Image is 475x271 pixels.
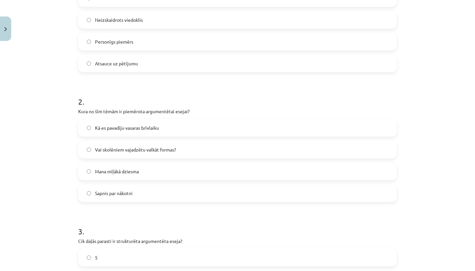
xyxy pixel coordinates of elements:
input: Sapnis par nākotni [87,191,91,195]
span: Kā es pavadīju vasaras brīvlaiku [95,124,159,131]
span: Sapnis par nākotni [95,190,133,197]
input: Kā es pavadīju vasaras brīvlaiku [87,126,91,130]
input: Atsauce uz pētījumu [87,61,91,66]
span: Neizskaidrots viedoklis [95,17,143,23]
p: Kura no šīm tēmām ir piemērota argumentētai esejai? [78,108,397,115]
input: Personīgs piemērs [87,40,91,44]
h1: 3 . [78,215,397,236]
input: Mana mīļākā dziesma [87,169,91,174]
input: Vai skolēniem vajadzētu valkāt formas? [87,148,91,152]
span: 5 [95,254,98,261]
img: icon-close-lesson-0947bae3869378f0d4975bcd49f059093ad1ed9edebbc8119c70593378902aed.svg [4,27,7,31]
span: Personīgs piemērs [95,38,133,45]
span: Atsauce uz pētījumu [95,60,138,67]
h1: 2 . [78,85,397,106]
p: Cik daļās parasti ir strukturēta argumentēta eseja? [78,238,397,245]
input: 5 [87,255,91,260]
span: Mana mīļākā dziesma [95,168,139,175]
input: Neizskaidrots viedoklis [87,18,91,22]
span: Vai skolēniem vajadzētu valkāt formas? [95,146,176,153]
